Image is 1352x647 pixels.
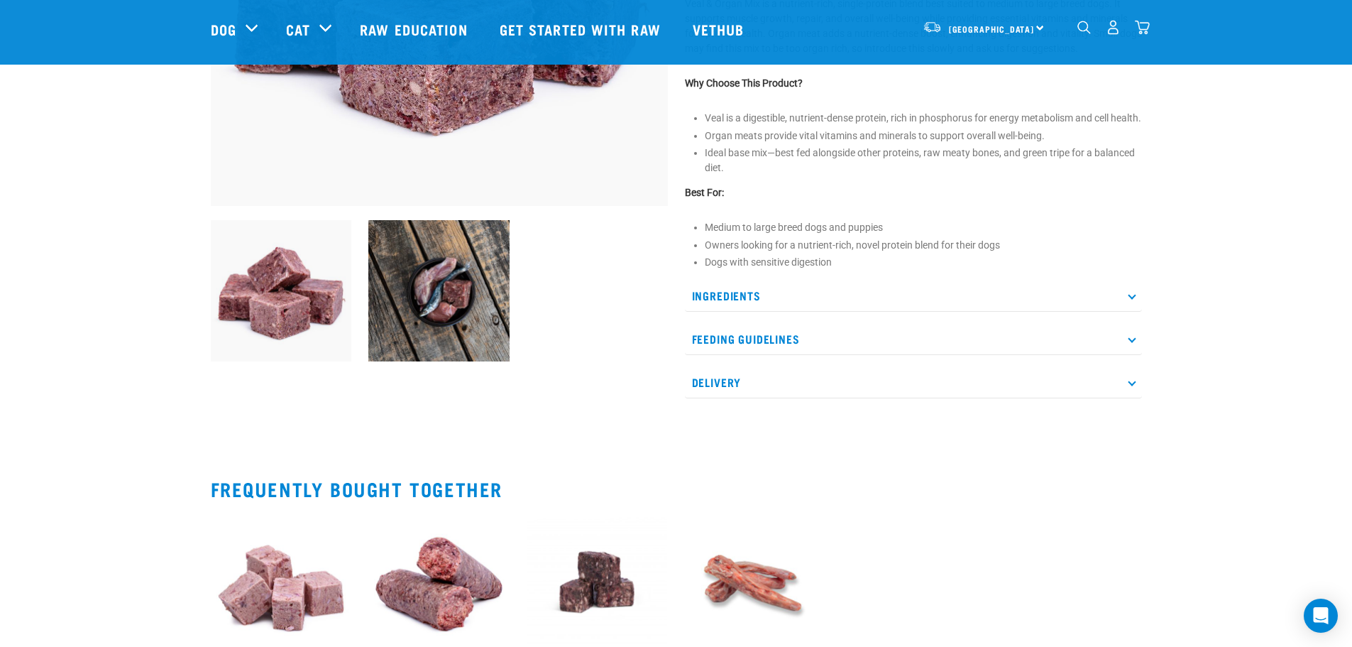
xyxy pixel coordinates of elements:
[1304,599,1338,633] div: Open Intercom Messenger
[949,26,1035,31] span: [GEOGRAPHIC_DATA]
[705,146,1142,175] li: Ideal base mix—best fed alongside other proteins, raw meaty bones, and green tripe for a balanced...
[1106,20,1121,35] img: user.png
[1135,20,1150,35] img: home-icon@2x.png
[368,220,510,361] img: Pilchard Rabbit Leg Veal Fillet WMX
[685,280,1142,312] p: Ingredients
[705,220,1142,235] li: Medium to large breed dogs and puppies
[923,21,942,33] img: van-moving.png
[685,323,1142,355] p: Feeding Guidelines
[678,1,762,58] a: Vethub
[485,1,678,58] a: Get started with Raw
[685,77,803,89] strong: Why Choose This Product?
[211,18,236,40] a: Dog
[346,1,485,58] a: Raw Education
[211,220,352,361] img: 1158 Veal Organ Mix 01
[685,366,1142,398] p: Delivery
[1077,21,1091,34] img: home-icon-1@2x.png
[705,129,1142,143] li: Organ meats provide vital vitamins and minerals to support overall well-being.
[705,255,1142,270] li: Dogs with sensitive digestion
[211,478,1142,500] h2: Frequently bought together
[685,187,724,198] strong: Best For:
[705,238,1142,253] li: Owners looking for a nutrient-rich, novel protein blend for their dogs
[705,111,1142,126] li: Veal is a digestible, nutrient-dense protein, rich in phosphorus for energy metabolism and cell h...
[286,18,310,40] a: Cat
